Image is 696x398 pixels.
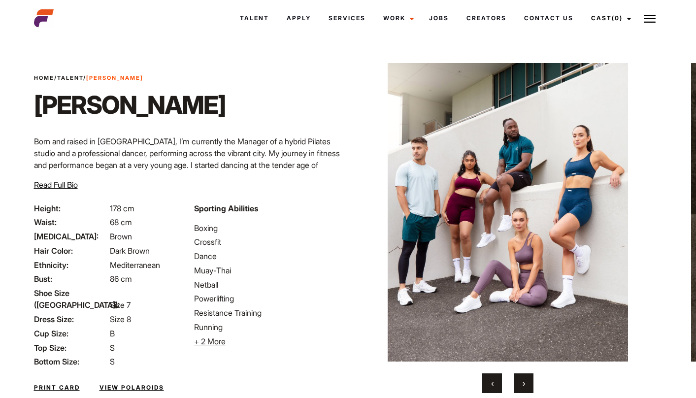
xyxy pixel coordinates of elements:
span: (0) [612,14,623,22]
span: Previous [491,378,494,388]
span: S [110,357,115,366]
span: 178 cm [110,203,134,213]
span: Bottom Size: [34,356,108,367]
a: Services [320,5,374,32]
span: Dark Brown [110,246,150,256]
span: Ethnicity: [34,259,108,271]
img: Burger icon [644,13,656,25]
span: Dress Size: [34,313,108,325]
span: Cup Size: [34,328,108,339]
li: Muay-Thai [194,265,342,276]
span: 86 cm [110,274,132,284]
span: Next [523,378,525,388]
span: Bust: [34,273,108,285]
a: Jobs [420,5,458,32]
span: [MEDICAL_DATA]: [34,231,108,242]
a: Talent [231,5,278,32]
span: Top Size: [34,342,108,354]
li: Powerlifting [194,293,342,304]
p: Born and raised in [GEOGRAPHIC_DATA], I’m currently the Manager of a hybrid Pilates studio and a ... [34,135,342,195]
a: Talent [57,74,83,81]
a: Print Card [34,383,80,392]
span: / / [34,74,143,82]
a: Home [34,74,54,81]
li: Dance [194,250,342,262]
li: Netball [194,279,342,291]
li: Running [194,321,342,333]
strong: [PERSON_NAME] [86,74,143,81]
span: B [110,329,115,338]
span: Size 8 [110,314,131,324]
span: + 2 More [194,336,226,346]
span: S [110,343,115,353]
span: Size 7 [110,300,131,310]
span: Mediterranean [110,260,160,270]
span: Hair Color: [34,245,108,257]
a: Creators [458,5,515,32]
a: Apply [278,5,320,32]
li: Boxing [194,222,342,234]
a: Work [374,5,420,32]
strong: Sporting Abilities [194,203,258,213]
h1: [PERSON_NAME] [34,90,226,120]
span: Read Full Bio [34,180,78,190]
span: Brown [110,232,132,241]
a: Cast(0) [582,5,637,32]
button: Read Full Bio [34,179,78,191]
a: View Polaroids [99,383,164,392]
span: Waist: [34,216,108,228]
img: cropped-aefm-brand-fav-22-square.png [34,8,54,28]
span: Shoe Size ([GEOGRAPHIC_DATA]): [34,287,108,311]
span: 68 cm [110,217,132,227]
li: Crossfit [194,236,342,248]
span: Height: [34,202,108,214]
a: Contact Us [515,5,582,32]
li: Resistance Training [194,307,342,319]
